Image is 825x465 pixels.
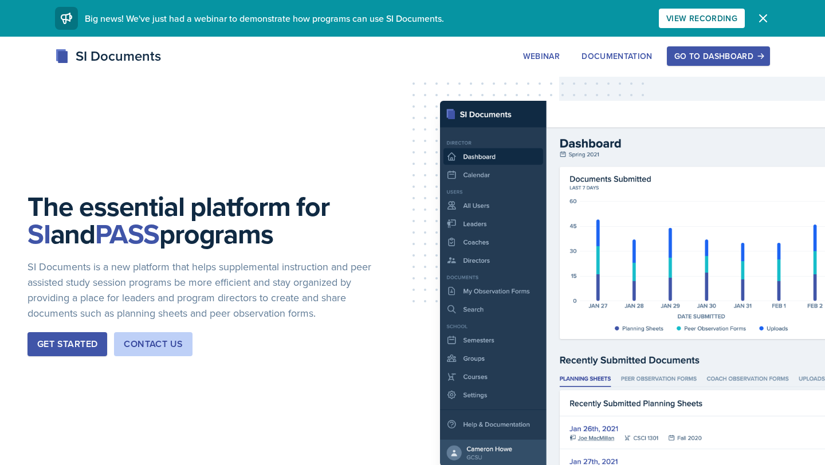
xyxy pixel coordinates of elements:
[523,52,560,61] div: Webinar
[124,337,183,351] div: Contact Us
[582,52,653,61] div: Documentation
[37,337,97,351] div: Get Started
[55,46,161,66] div: SI Documents
[574,46,660,66] button: Documentation
[85,12,444,25] span: Big news! We've just had a webinar to demonstrate how programs can use SI Documents.
[27,332,107,356] button: Get Started
[667,46,770,66] button: Go to Dashboard
[666,14,737,23] div: View Recording
[516,46,567,66] button: Webinar
[659,9,745,28] button: View Recording
[674,52,763,61] div: Go to Dashboard
[114,332,192,356] button: Contact Us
